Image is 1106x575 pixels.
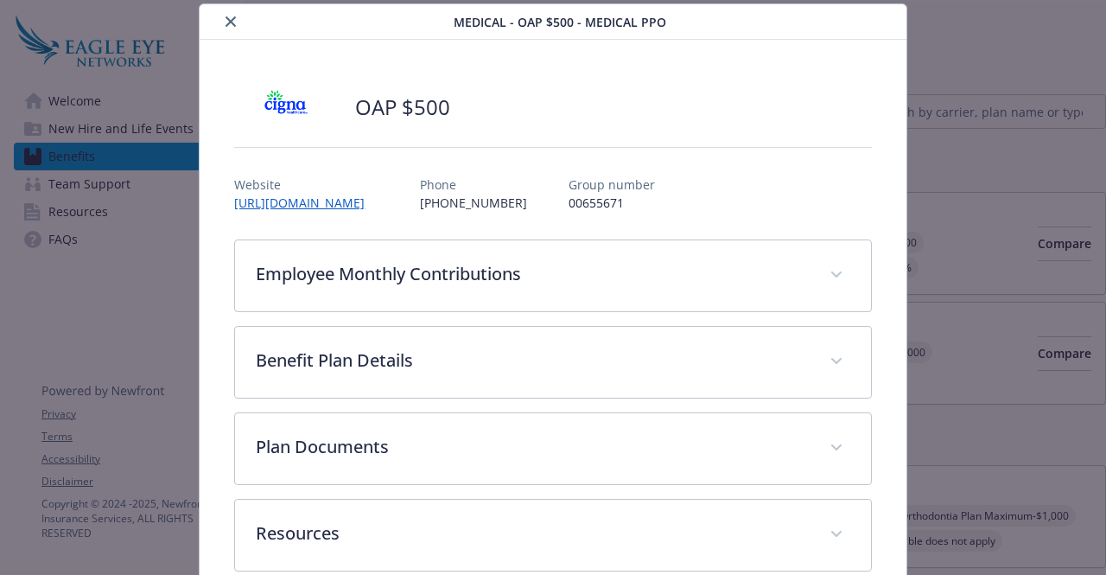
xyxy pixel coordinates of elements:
a: [URL][DOMAIN_NAME] [234,195,378,211]
p: Employee Monthly Contributions [256,261,808,287]
div: Resources [235,500,870,571]
button: close [220,11,241,32]
p: [PHONE_NUMBER] [420,194,527,212]
p: Plan Documents [256,434,808,460]
p: Group number [569,176,655,194]
div: Employee Monthly Contributions [235,240,870,311]
div: Plan Documents [235,413,870,484]
img: CIGNA [234,81,338,133]
h2: OAP $500 [355,93,450,122]
p: 00655671 [569,194,655,212]
span: Medical - OAP $500 - Medical PPO [454,13,666,31]
p: Website [234,176,378,194]
p: Resources [256,521,808,546]
p: Benefit Plan Details [256,348,808,374]
div: Benefit Plan Details [235,327,870,398]
p: Phone [420,176,527,194]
